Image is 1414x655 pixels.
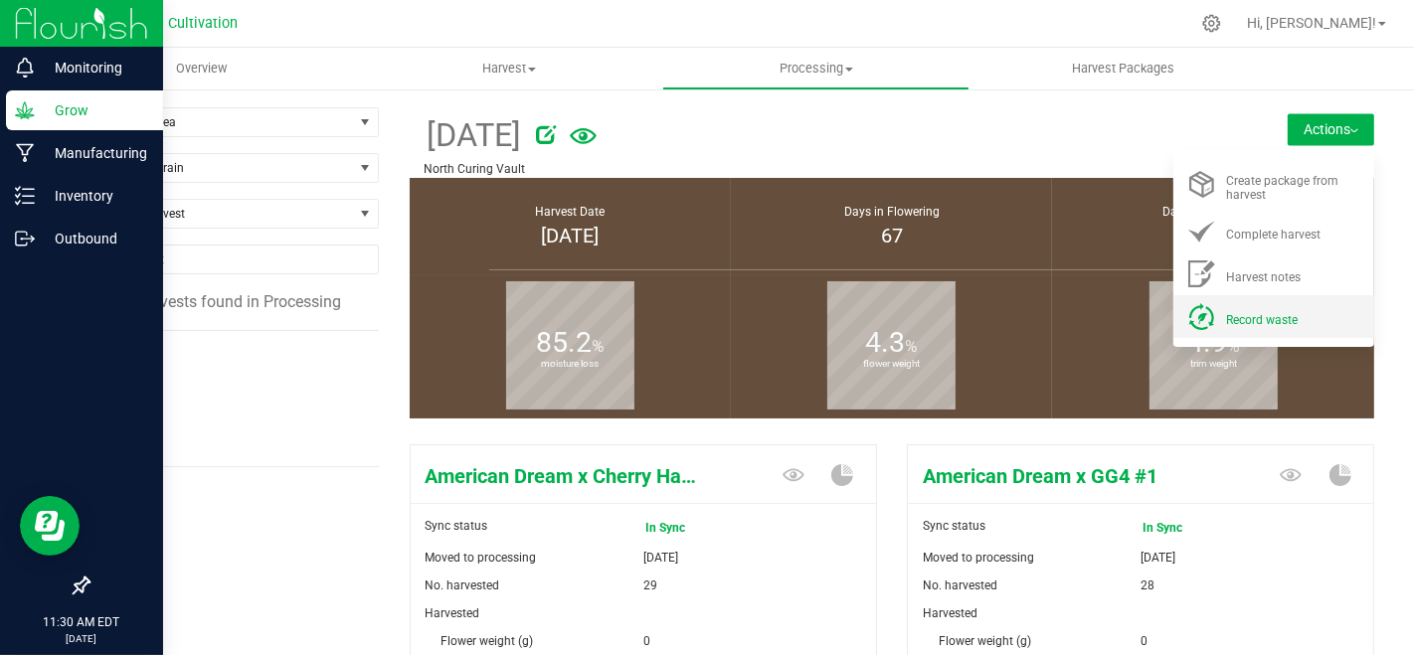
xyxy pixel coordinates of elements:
[355,48,662,89] a: Harvest
[88,154,353,182] span: Filter by Strain
[425,275,716,418] group-info-box: Moisture loss %
[1077,221,1348,250] div: 35
[168,15,238,32] span: Cultivation
[88,290,379,314] div: 3 harvests found in Processing
[15,143,35,163] inline-svg: Manufacturing
[970,48,1277,89] a: Harvest Packages
[1141,627,1148,655] span: 0
[149,60,254,78] span: Overview
[356,60,661,78] span: Harvest
[1226,313,1298,327] span: Record waste
[1143,514,1222,542] span: In Sync
[923,578,997,592] span: No. harvested
[827,275,956,453] b: flower weight
[426,606,480,620] span: Harvested
[1141,572,1154,599] span: 28
[1149,275,1278,453] b: trim weight
[88,200,353,228] span: Find a Harvest
[1141,512,1224,544] span: In Sync
[35,141,154,165] p: Manufacturing
[426,519,488,533] span: Sync status
[506,275,634,453] b: moisture loss
[663,60,969,78] span: Processing
[9,631,154,646] p: [DATE]
[435,221,706,250] div: [DATE]
[1045,60,1201,78] span: Harvest Packages
[1226,174,1338,202] span: Create package from harvest
[20,496,80,556] iframe: Resource center
[1226,228,1321,242] span: Complete harvest
[15,186,35,206] inline-svg: Inventory
[426,578,500,592] span: No. harvested
[643,627,650,655] span: 0
[643,544,678,572] span: [DATE]
[1288,113,1374,145] button: Actions
[435,203,706,221] div: Harvest Date
[15,100,35,120] inline-svg: Grow
[923,551,1034,565] span: Moved to processing
[425,160,1199,178] p: North Curing Vault
[9,613,154,631] p: 11:30 AM EDT
[643,512,727,544] span: In Sync
[15,58,35,78] inline-svg: Monitoring
[35,98,154,122] p: Grow
[746,275,1037,418] group-info-box: Flower weight %
[442,634,534,648] span: Flower weight (g)
[88,108,353,136] span: Filter by area
[35,227,154,250] p: Outbound
[35,56,154,80] p: Monitoring
[352,108,377,136] span: select
[1247,15,1376,31] span: Hi, [PERSON_NAME]!
[425,178,716,275] group-info-box: Harvest Date
[923,519,985,533] span: Sync status
[746,178,1037,275] group-info-box: Days in flowering
[35,184,154,208] p: Inventory
[756,203,1027,221] div: Days in Flowering
[1077,203,1348,221] div: Days in Vegetation
[923,606,977,620] span: Harvested
[48,48,355,89] a: Overview
[1067,178,1358,275] group-info-box: Days in vegetation
[88,246,378,273] input: NO DATA FOUND
[1141,544,1175,572] span: [DATE]
[939,634,1031,648] span: Flower weight (g)
[645,514,725,542] span: In Sync
[1067,275,1358,418] group-info-box: Trim weight %
[756,221,1027,250] div: 67
[1226,270,1301,284] span: Harvest notes
[411,461,719,491] span: American Dream x Cherry Hash Plant #6
[643,572,657,599] span: 29
[426,551,537,565] span: Moved to processing
[15,229,35,248] inline-svg: Outbound
[1199,14,1224,33] div: Manage settings
[425,111,522,160] span: [DATE]
[662,48,970,89] a: Processing
[908,461,1216,491] span: American Dream x GG4 #1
